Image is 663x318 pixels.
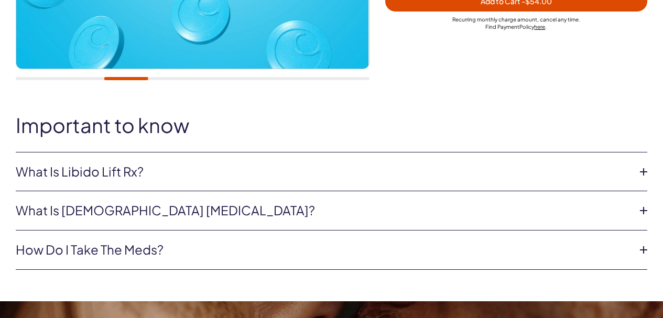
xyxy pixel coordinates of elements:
[16,241,631,259] a: How do I take the meds?
[16,163,631,181] a: What is Libido Lift Rx?
[485,24,519,30] span: Find Payment
[534,24,545,30] a: here
[16,114,647,136] h2: Important to know
[16,202,631,220] a: What is [DEMOGRAPHIC_DATA] [MEDICAL_DATA]?
[385,16,647,30] div: Recurring monthly charge amount , cancel any time. Policy .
